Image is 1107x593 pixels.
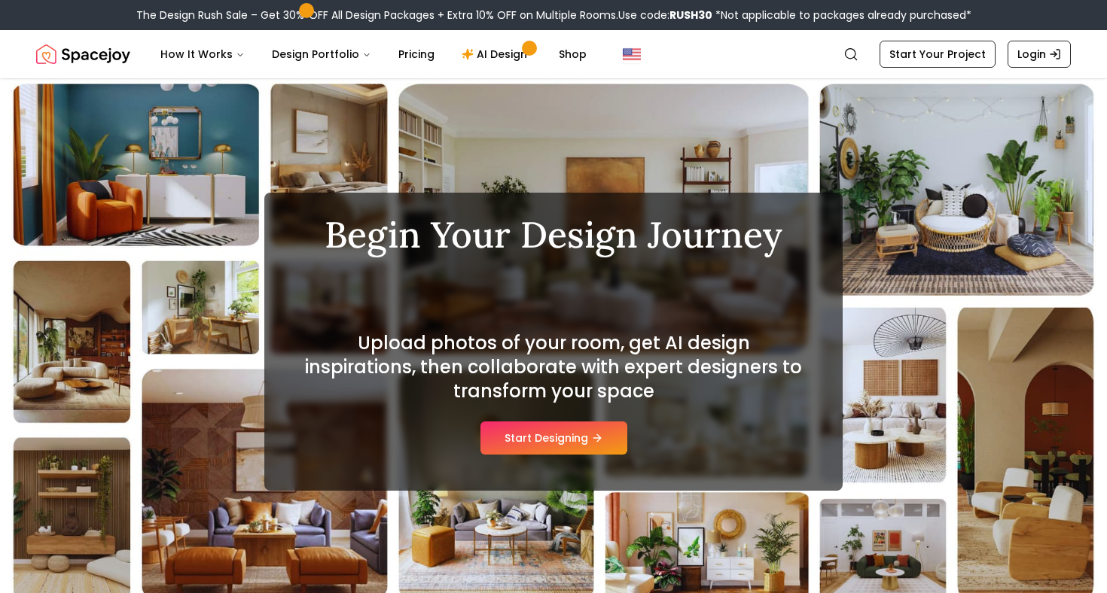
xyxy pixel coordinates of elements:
[450,39,544,69] a: AI Design
[623,45,641,63] img: United States
[136,8,971,23] div: The Design Rush Sale – Get 30% OFF All Design Packages + Extra 10% OFF on Multiple Rooms.
[148,39,599,69] nav: Main
[36,30,1071,78] nav: Global
[618,8,712,23] span: Use code:
[712,8,971,23] span: *Not applicable to packages already purchased*
[36,39,130,69] a: Spacejoy
[547,39,599,69] a: Shop
[300,217,807,253] h1: Begin Your Design Journey
[880,41,996,68] a: Start Your Project
[36,39,130,69] img: Spacejoy Logo
[260,39,383,69] button: Design Portfolio
[480,421,627,455] button: Start Designing
[300,331,807,403] h2: Upload photos of your room, get AI design inspirations, then collaborate with expert designers to...
[386,39,447,69] a: Pricing
[669,8,712,23] b: RUSH30
[148,39,257,69] button: How It Works
[1008,41,1071,68] a: Login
